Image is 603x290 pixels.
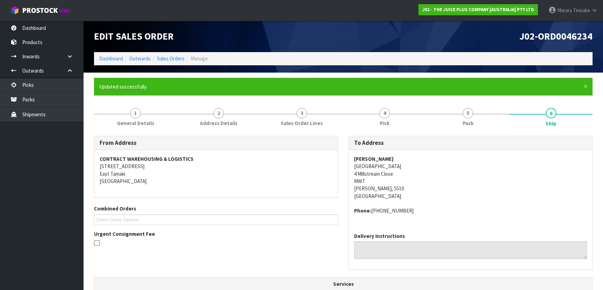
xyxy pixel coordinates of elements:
[354,140,587,146] h3: To Address
[94,205,136,212] label: Combined Orders
[584,81,588,91] span: ×
[354,207,371,214] strong: phone
[129,55,151,62] a: Outwards
[354,156,394,162] strong: [PERSON_NAME]
[546,120,556,127] span: Ship
[418,4,538,15] a: J02 - THE JUICE PLUS COMPANY [AUSTRALIA] PTY LTD
[463,108,473,118] span: 5
[354,155,587,200] address: [GEOGRAPHIC_DATA] 4 Millstream Close MWT [PERSON_NAME], 5510 [GEOGRAPHIC_DATA]
[94,30,174,42] span: Edit Sales Order
[191,55,208,62] span: Manage
[354,207,587,214] address: [PHONE_NUMBER]
[99,55,123,62] a: Dashboard
[117,119,154,127] span: General Details
[546,108,556,118] span: 6
[463,119,473,127] span: Pack
[380,119,390,127] span: Pick
[379,108,390,118] span: 4
[422,7,534,13] strong: J02 - THE JUICE PLUS COMPANY [AUSTRALIA] PTY LTD
[94,230,155,238] label: Urgent Consignment Fee
[10,6,19,15] img: cube-alt.png
[573,7,590,14] span: Tewake
[297,108,307,118] span: 3
[100,155,332,185] address: [STREET_ADDRESS] East Tamaki [GEOGRAPHIC_DATA]
[100,156,194,162] strong: CONTRACT WAREHOUSING & LOGISTICS
[100,140,332,146] h3: From Address
[354,232,405,240] label: Delivery Instructions
[22,6,58,15] span: ProStock
[519,30,593,42] span: J02-ORD0046234
[281,119,323,127] span: Sales Order Lines
[157,55,185,62] a: Sales Orders
[557,7,572,14] span: Marara
[59,8,70,14] small: WMS
[130,108,141,118] span: 1
[213,108,224,118] span: 2
[200,119,237,127] span: Address Details
[99,83,147,90] span: Updated successfully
